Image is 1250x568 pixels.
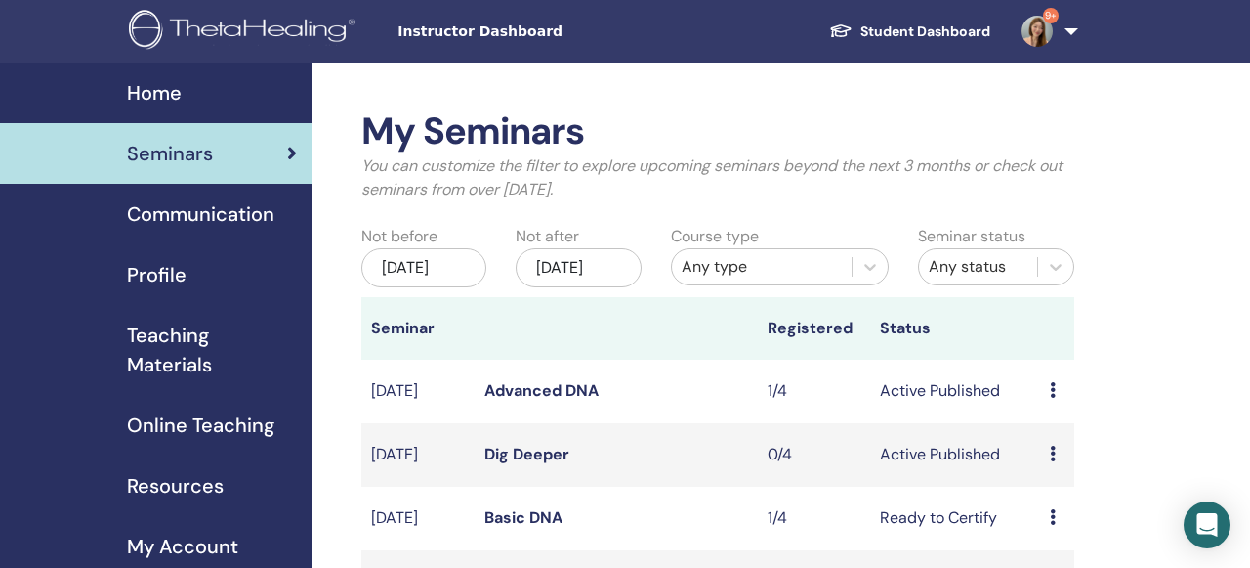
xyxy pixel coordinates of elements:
[127,78,182,108] span: Home
[870,487,1040,550] td: Ready to Certify
[129,10,362,54] img: logo.png
[918,225,1025,248] label: Seminar status
[484,444,569,464] a: Dig Deeper
[361,109,1074,154] h2: My Seminars
[127,199,274,229] span: Communication
[758,487,871,550] td: 1/4
[758,360,871,423] td: 1/4
[361,154,1074,201] p: You can customize the filter to explore upcoming seminars beyond the next 3 months or check out s...
[829,22,853,39] img: graduation-cap-white.svg
[361,423,475,487] td: [DATE]
[671,225,759,248] label: Course type
[758,423,871,487] td: 0/4
[127,471,224,501] span: Resources
[127,321,297,379] span: Teaching Materials
[682,255,842,279] div: Any type
[870,360,1040,423] td: Active Published
[127,411,274,440] span: Online Teaching
[361,225,437,248] label: Not before
[813,14,1006,50] a: Student Dashboard
[870,423,1040,487] td: Active Published
[758,297,871,360] th: Registered
[127,260,187,289] span: Profile
[484,507,562,528] a: Basic DNA
[1184,502,1230,548] div: Open Intercom Messenger
[127,532,238,561] span: My Account
[484,380,599,401] a: Advanced DNA
[1043,8,1059,23] span: 9+
[127,139,213,168] span: Seminars
[870,297,1040,360] th: Status
[361,360,475,423] td: [DATE]
[361,248,486,287] div: [DATE]
[516,248,641,287] div: [DATE]
[361,487,475,550] td: [DATE]
[361,297,475,360] th: Seminar
[929,255,1027,279] div: Any status
[397,22,690,42] span: Instructor Dashboard
[1021,16,1053,47] img: default.jpg
[516,225,579,248] label: Not after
